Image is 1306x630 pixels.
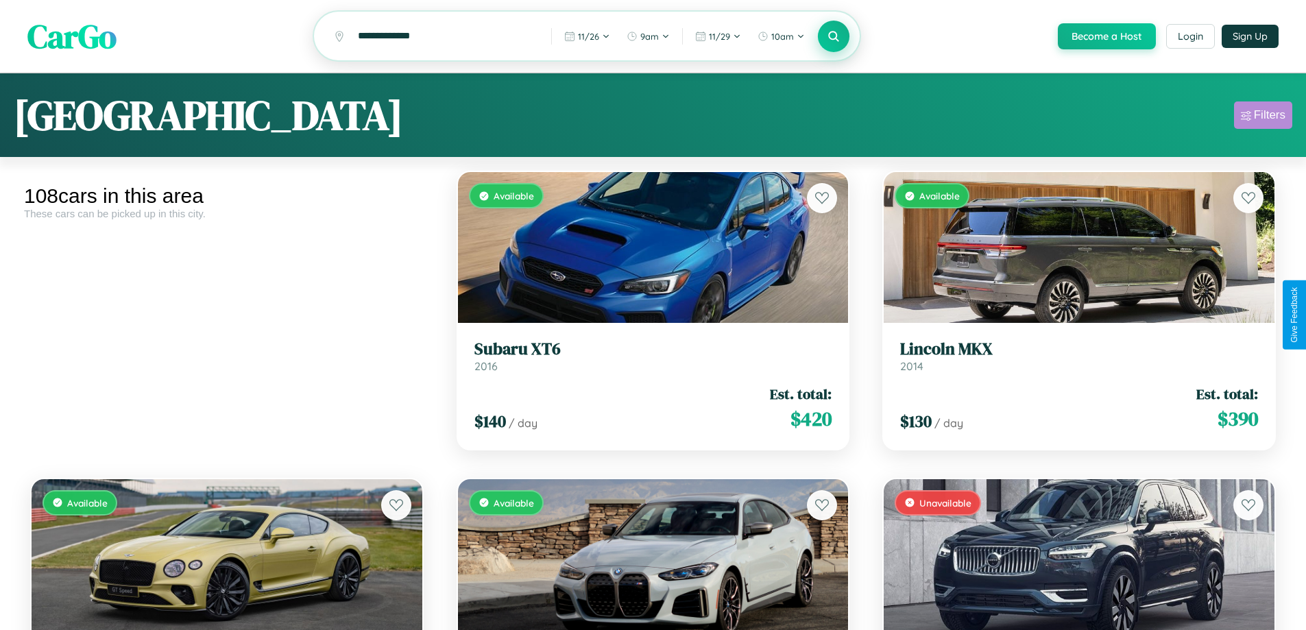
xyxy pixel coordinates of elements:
[1058,23,1156,49] button: Become a Host
[770,384,832,404] span: Est. total:
[578,31,599,42] span: 11 / 26
[509,416,537,430] span: / day
[934,416,963,430] span: / day
[474,339,832,373] a: Subaru XT62016
[1218,405,1258,433] span: $ 390
[14,87,403,143] h1: [GEOGRAPHIC_DATA]
[1290,287,1299,343] div: Give Feedback
[919,497,971,509] span: Unavailable
[900,339,1258,373] a: Lincoln MKX2014
[67,497,108,509] span: Available
[1234,101,1292,129] button: Filters
[751,25,812,47] button: 10am
[640,31,659,42] span: 9am
[1196,384,1258,404] span: Est. total:
[620,25,677,47] button: 9am
[557,25,617,47] button: 11/26
[900,339,1258,359] h3: Lincoln MKX
[771,31,794,42] span: 10am
[919,190,960,202] span: Available
[474,410,506,433] span: $ 140
[1166,24,1215,49] button: Login
[688,25,748,47] button: 11/29
[790,405,832,433] span: $ 420
[474,359,498,373] span: 2016
[1222,25,1279,48] button: Sign Up
[474,339,832,359] h3: Subaru XT6
[900,410,932,433] span: $ 130
[709,31,730,42] span: 11 / 29
[24,208,430,219] div: These cars can be picked up in this city.
[494,190,534,202] span: Available
[24,184,430,208] div: 108 cars in this area
[900,359,923,373] span: 2014
[1254,108,1285,122] div: Filters
[494,497,534,509] span: Available
[27,14,117,59] span: CarGo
